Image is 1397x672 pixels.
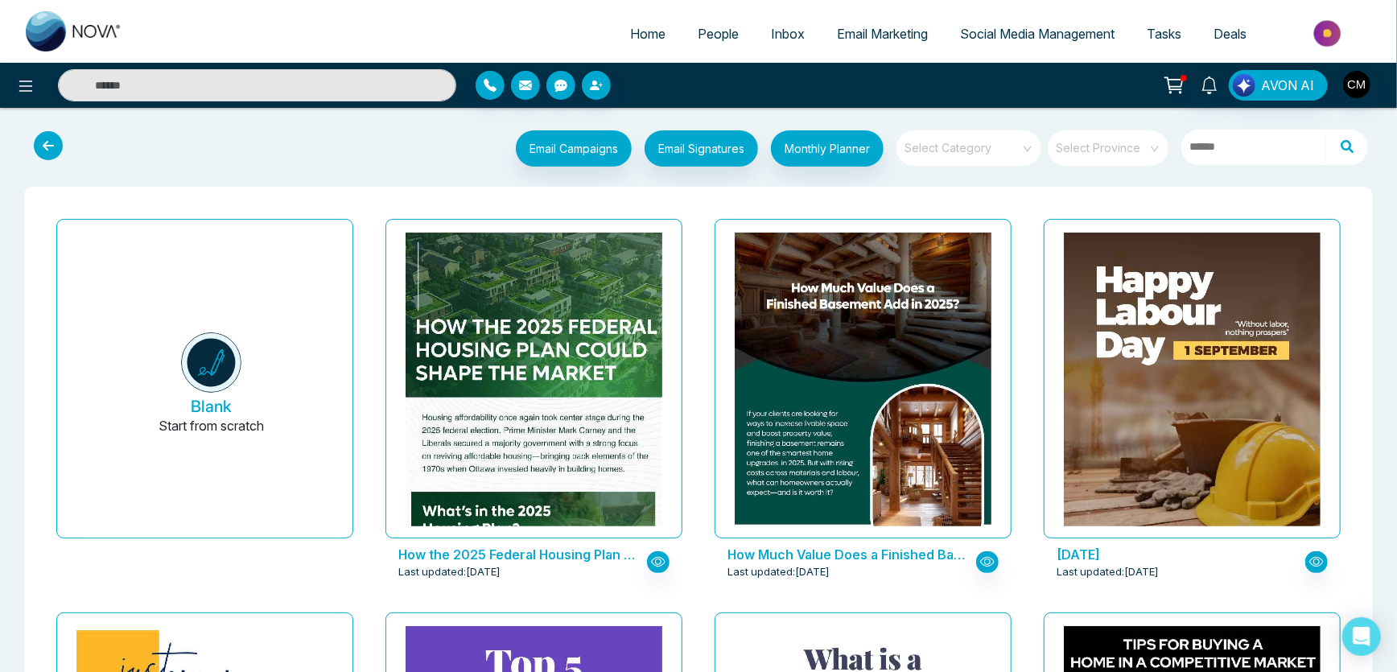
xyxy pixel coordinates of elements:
img: User Avatar [1343,71,1370,98]
p: Start from scratch [159,416,264,455]
span: Social Media Management [960,26,1115,42]
a: Email Signatures [632,130,758,171]
span: Last updated: [DATE] [398,564,501,580]
p: How Much Value Does a Finished Basement Add in 2025? [727,545,971,564]
span: Deals [1214,26,1247,42]
img: novacrm [181,332,241,393]
a: Email Campaigns [503,139,632,155]
p: Labour Day 2025 [1057,545,1300,564]
a: Inbox [755,19,821,49]
a: Deals [1197,19,1263,49]
img: Market-place.gif [1271,15,1387,52]
a: Email Marketing [821,19,944,49]
button: BlankStart from scratch [83,233,340,538]
span: Last updated: [DATE] [727,564,830,580]
div: Open Intercom Messenger [1342,617,1381,656]
a: Social Media Management [944,19,1131,49]
a: People [682,19,755,49]
span: People [698,26,739,42]
span: AVON AI [1261,76,1314,95]
span: Last updated: [DATE] [1057,564,1159,580]
button: AVON AI [1229,70,1328,101]
h5: Blank [191,397,232,416]
span: Inbox [771,26,805,42]
a: Home [614,19,682,49]
button: Monthly Planner [771,130,884,167]
a: Monthly Planner [758,130,884,171]
button: Email Signatures [645,130,758,167]
img: Nova CRM Logo [26,11,122,52]
span: Email Marketing [837,26,928,42]
span: Tasks [1147,26,1181,42]
span: Home [630,26,666,42]
p: How the 2025 Federal Housing Plan Could Shape the Market [398,545,642,564]
button: Email Campaigns [516,130,632,167]
img: Lead Flow [1233,74,1255,97]
a: Tasks [1131,19,1197,49]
